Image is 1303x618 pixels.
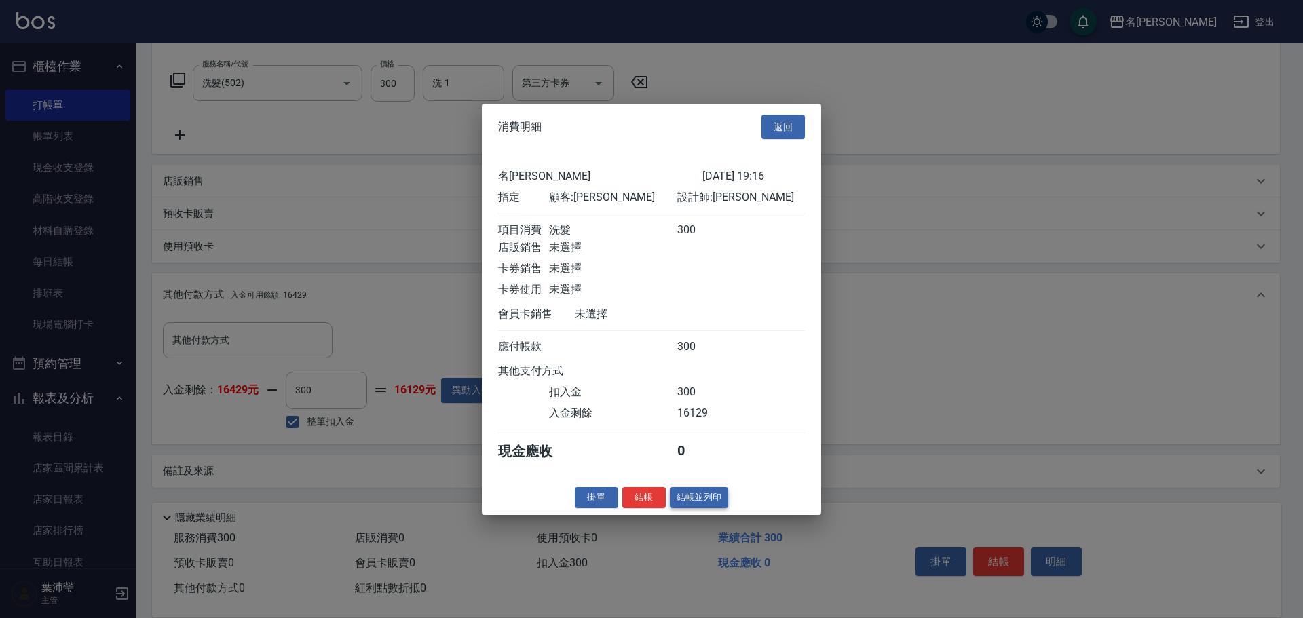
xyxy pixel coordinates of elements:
div: 現金應收 [498,442,575,461]
div: 卡券銷售 [498,262,549,276]
span: 消費明細 [498,120,542,134]
div: 16129 [677,406,728,421]
button: 掛單 [575,487,618,508]
div: 卡券使用 [498,283,549,297]
button: 結帳並列印 [670,487,729,508]
div: 指定 [498,191,549,205]
div: 項目消費 [498,223,549,237]
div: 顧客: [PERSON_NAME] [549,191,677,205]
div: 入金剩餘 [549,406,677,421]
div: [DATE] 19:16 [702,170,805,184]
div: 300 [677,340,728,354]
div: 名[PERSON_NAME] [498,170,702,184]
div: 扣入金 [549,385,677,400]
div: 未選擇 [549,241,677,255]
div: 0 [677,442,728,461]
div: 洗髮 [549,223,677,237]
button: 返回 [761,114,805,139]
div: 未選擇 [575,307,702,322]
button: 結帳 [622,487,666,508]
div: 其他支付方式 [498,364,601,379]
div: 未選擇 [549,262,677,276]
div: 店販銷售 [498,241,549,255]
div: 未選擇 [549,283,677,297]
div: 應付帳款 [498,340,549,354]
div: 設計師: [PERSON_NAME] [677,191,805,205]
div: 會員卡銷售 [498,307,575,322]
div: 300 [677,223,728,237]
div: 300 [677,385,728,400]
